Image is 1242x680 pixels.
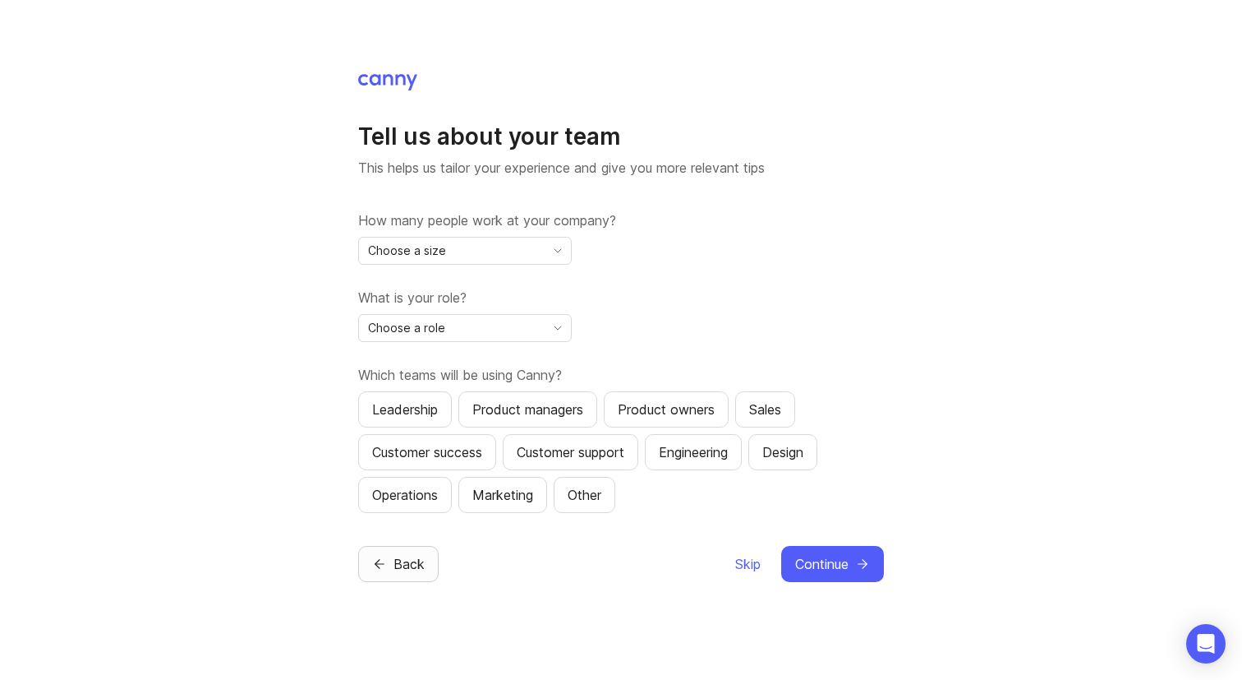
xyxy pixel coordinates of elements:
div: Customer success [372,442,482,462]
div: Customer support [517,442,624,462]
svg: toggle icon [545,321,571,335]
label: What is your role? [358,288,884,308]
div: toggle menu [358,314,572,342]
div: Sales [749,400,781,419]
label: How many people work at your company? [358,210,884,230]
p: This helps us tailor your experience and give you more relevant tips [358,158,884,178]
button: Sales [735,391,795,428]
button: Leadership [358,391,452,428]
button: Continue [781,546,884,582]
div: Leadership [372,400,438,419]
button: Customer support [503,434,638,470]
button: Product owners [604,391,729,428]
label: Which teams will be using Canny? [358,365,884,385]
span: Continue [795,554,849,574]
div: Operations [372,485,438,505]
svg: toggle icon [545,244,571,257]
button: Customer success [358,434,496,470]
div: Open Intercom Messenger [1186,624,1226,664]
div: Product owners [618,400,715,419]
div: toggle menu [358,237,572,265]
div: Product managers [472,400,583,419]
button: Other [554,477,615,513]
img: Canny Home [358,74,417,90]
span: Choose a size [368,242,446,260]
div: Design [762,442,803,462]
div: Engineering [659,442,728,462]
button: Engineering [645,434,742,470]
div: Marketing [472,485,533,505]
button: Product managers [458,391,597,428]
button: Design [748,434,817,470]
button: Operations [358,477,452,513]
button: Back [358,546,439,582]
span: Skip [735,554,761,574]
div: Other [568,485,601,505]
span: Choose a role [368,319,445,337]
span: Back [393,554,425,574]
h1: Tell us about your team [358,122,884,151]
button: Marketing [458,477,547,513]
button: Skip [734,546,761,582]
